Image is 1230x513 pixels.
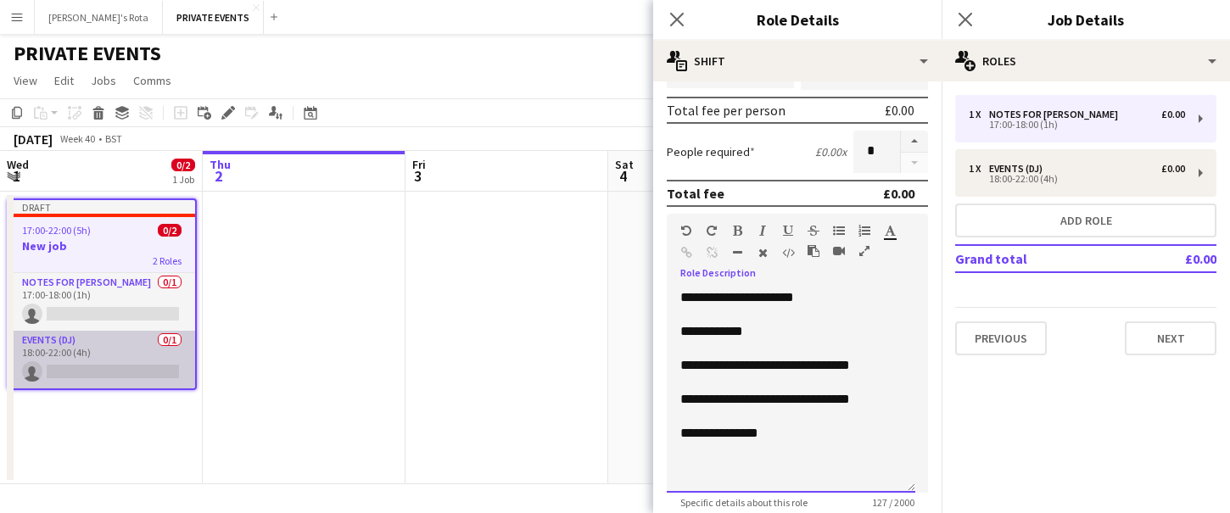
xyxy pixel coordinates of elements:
a: Comms [126,70,178,92]
h1: PRIVATE EVENTS [14,41,161,66]
div: Shift [653,41,942,81]
button: HTML Code [782,246,794,259]
button: Redo [706,224,718,237]
span: 127 / 2000 [858,496,928,509]
span: 0/2 [171,159,195,171]
button: Italic [757,224,769,237]
div: Events (DJ) [989,163,1049,175]
a: Edit [48,70,81,92]
div: 1 x [969,163,989,175]
button: Next [1125,321,1216,355]
td: Grand total [955,245,1136,272]
button: Unordered List [833,224,845,237]
button: Underline [782,224,794,237]
div: Total fee [667,185,724,202]
label: People required [667,144,755,159]
div: £0.00 [1161,163,1185,175]
div: BST [105,132,122,145]
span: 2 Roles [153,254,182,267]
button: Increase [901,131,928,153]
div: Total fee per person [667,102,786,119]
span: Edit [54,73,74,88]
div: Notes for [PERSON_NAME] [989,109,1125,120]
span: Specific details about this role [667,496,821,509]
button: Previous [955,321,1047,355]
span: 4 [612,166,634,186]
div: £0.00 [883,185,914,202]
span: View [14,73,37,88]
span: Fri [412,157,426,172]
div: £0.00 [1161,109,1185,120]
h3: New job [8,238,195,254]
span: Week 40 [56,132,98,145]
div: [DATE] [14,131,53,148]
span: Sat [615,157,634,172]
div: 17:00-18:00 (1h) [969,120,1185,129]
a: View [7,70,44,92]
div: 1 x [969,109,989,120]
button: [PERSON_NAME]'s Rota [35,1,163,34]
button: Bold [731,224,743,237]
app-card-role: Notes for [PERSON_NAME]0/117:00-18:00 (1h) [8,273,195,331]
button: Insert video [833,244,845,258]
div: 18:00-22:00 (4h) [969,175,1185,183]
span: Wed [7,157,29,172]
td: £0.00 [1136,245,1216,272]
app-card-role: Events (DJ)0/118:00-22:00 (4h) [8,331,195,388]
span: 1 [4,166,29,186]
div: £0.00 x [815,144,847,159]
span: 3 [410,166,426,186]
span: Jobs [91,73,116,88]
span: 2 [207,166,231,186]
div: Roles [942,41,1230,81]
button: Ordered List [858,224,870,237]
button: Paste as plain text [808,244,819,258]
button: Add role [955,204,1216,237]
span: Thu [210,157,231,172]
button: Text Color [884,224,896,237]
button: Undo [680,224,692,237]
span: 0/2 [158,224,182,237]
button: Strikethrough [808,224,819,237]
span: 17:00-22:00 (5h) [22,224,91,237]
button: Clear Formatting [757,246,769,259]
button: Fullscreen [858,244,870,258]
h3: Job Details [942,8,1230,31]
button: PRIVATE EVENTS [163,1,264,34]
a: Jobs [84,70,123,92]
div: 1 Job [172,173,194,186]
h3: Role Details [653,8,942,31]
span: Comms [133,73,171,88]
div: Draft [8,200,195,214]
div: £0.00 [885,102,914,119]
app-job-card: Draft17:00-22:00 (5h)0/2New job2 RolesNotes for [PERSON_NAME]0/117:00-18:00 (1h) Events (DJ)0/118... [7,198,197,390]
button: Horizontal Line [731,246,743,259]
